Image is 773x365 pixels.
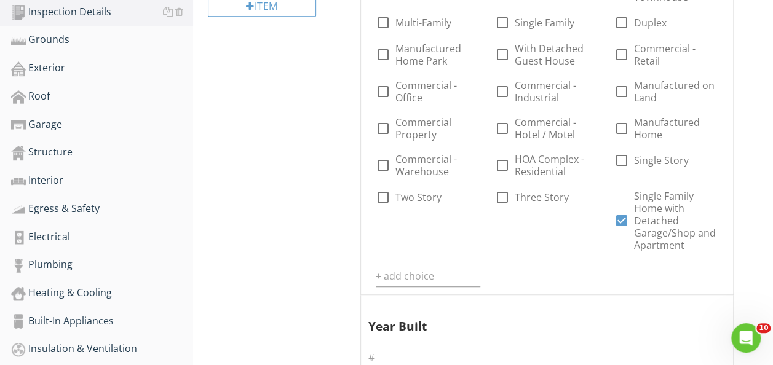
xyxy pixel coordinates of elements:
span: 10 [756,323,771,333]
div: Interior [11,173,193,189]
div: Plumbing [11,257,193,273]
label: Manufactured Home [633,116,718,141]
label: Three Story [515,191,569,203]
div: Built-In Appliances [11,313,193,329]
label: Two Story [395,191,442,203]
label: Single Story [633,154,688,167]
input: + add choice [376,266,480,286]
label: Duplex [633,17,666,29]
iframe: Intercom live chat [731,323,761,353]
label: Single Family Home with Detached Garage/Shop and Apartment [633,190,718,251]
div: Roof [11,88,193,104]
div: Inspection Details [11,4,193,20]
label: Commercial - Retail [633,42,718,67]
div: Year Built [368,300,708,336]
label: Commercial - Hotel / Motel [515,116,600,141]
label: Manufactured on Land [633,79,718,104]
label: Commercial - Warehouse [395,153,480,178]
label: Manufactured Home Park [395,42,480,67]
div: Structure [11,144,193,160]
div: Egress & Safety [11,201,193,217]
div: Garage [11,117,193,133]
label: Commercial - Office [395,79,480,104]
div: Electrical [11,229,193,245]
div: Heating & Cooling [11,285,193,301]
div: Exterior [11,60,193,76]
label: Multi-Family [395,17,451,29]
div: Grounds [11,32,193,48]
label: Commercial - Industrial [515,79,600,104]
label: Single Family [515,17,574,29]
label: With Detached Guest House [515,42,600,67]
label: Commercial Property [395,116,480,141]
div: Insulation & Ventilation [11,341,193,357]
label: HOA Complex - Residential [515,153,600,178]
